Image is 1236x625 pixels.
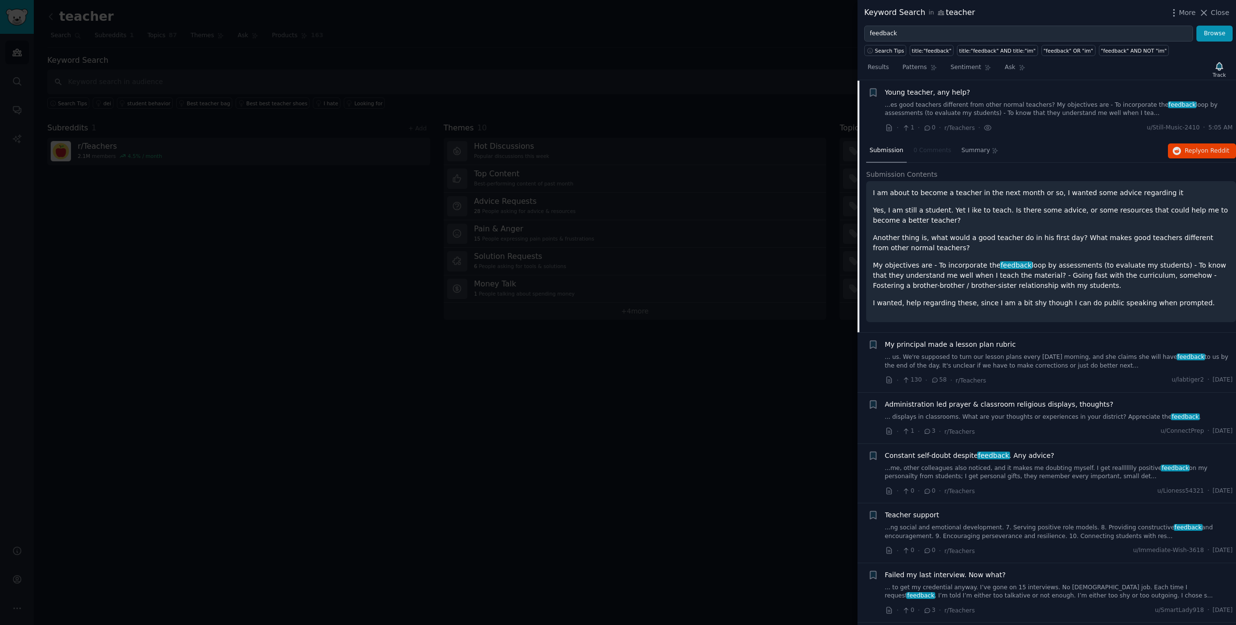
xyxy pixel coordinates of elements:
span: · [1203,124,1205,132]
span: feedback [1161,465,1190,471]
span: · [939,605,941,615]
span: · [918,486,920,496]
span: · [897,426,899,437]
span: feedback [1171,413,1200,420]
p: I wanted, help regarding these, since I am a bit shy though I can do public speaking when prompted. [873,298,1229,308]
span: feedback [1168,101,1197,108]
span: · [897,375,899,385]
span: · [918,123,920,133]
a: Sentiment [947,60,995,80]
span: u/Still-Music-2410 [1147,124,1200,132]
span: feedback [906,592,935,599]
p: My objectives are - To incorporate the loop by assessments (to evaluate my students) - To know th... [873,260,1229,291]
span: · [897,546,899,556]
p: Another thing is, what would a good teacher do in his first day? What makes good teachers differe... [873,233,1229,253]
span: [DATE] [1213,546,1233,555]
a: Young teacher, any help? [885,87,970,98]
span: u/Lioness54321 [1157,487,1204,496]
span: More [1179,8,1196,18]
span: Search Tips [875,47,904,54]
span: · [1208,376,1209,384]
span: 1 [902,427,914,436]
span: on Reddit [1201,147,1229,154]
button: Search Tips [864,45,906,56]
span: · [1208,606,1209,615]
span: 0 [902,487,914,496]
a: Ask [1001,60,1029,80]
input: Try a keyword related to your business [864,26,1193,42]
span: Sentiment [951,63,981,72]
span: [DATE] [1213,606,1233,615]
button: Track [1209,59,1229,80]
a: "feedback" OR "im" [1041,45,1096,56]
span: 5:05 AM [1208,124,1233,132]
span: Submission Contents [866,170,938,180]
span: 0 [923,546,935,555]
span: · [1208,487,1209,496]
span: r/Teachers [944,607,975,614]
span: · [950,375,952,385]
span: 1 [902,124,914,132]
span: 0 [902,546,914,555]
span: · [918,546,920,556]
a: Teacher support [885,510,940,520]
a: Failed my last interview. Now what? [885,570,1006,580]
span: [DATE] [1213,487,1233,496]
span: Submission [870,146,903,155]
span: [DATE] [1213,376,1233,384]
span: · [897,123,899,133]
span: · [1208,546,1209,555]
span: Patterns [902,63,927,72]
span: · [918,426,920,437]
a: ...ng social and emotional development. 7. Serving positive role models. 8. Providing constructiv... [885,524,1233,540]
span: · [918,605,920,615]
span: · [1208,427,1209,436]
button: Close [1199,8,1229,18]
span: r/Teachers [944,548,975,554]
span: 3 [923,606,935,615]
a: ... us. We're supposed to turn our lesson plans every [DATE] morning, and she claims she will hav... [885,353,1233,370]
span: u/SmartLady918 [1155,606,1204,615]
span: · [939,426,941,437]
span: · [897,486,899,496]
span: Ask [1005,63,1015,72]
span: 0 [923,124,935,132]
span: Constant self-doubt despite . Any advice? [885,451,1054,461]
span: feedback [1000,261,1033,269]
a: title:"feedback" [910,45,954,56]
a: title:"feedback" AND title:"im" [957,45,1038,56]
span: 58 [931,376,947,384]
div: title:"feedback" AND title:"im" [959,47,1036,54]
a: My principal made a lesson plan rubric [885,340,1016,350]
div: Keyword Search teacher [864,7,975,19]
span: u/labtiger2 [1172,376,1204,384]
span: r/Teachers [955,377,986,384]
a: ... to get my credential anyway. I’ve gone on 15 interviews. No [DEMOGRAPHIC_DATA] job. Each time... [885,583,1233,600]
span: feedback [1174,524,1203,531]
button: Replyon Reddit [1168,143,1236,159]
span: in [928,9,934,17]
span: · [939,486,941,496]
a: "feedback" AND NOT "im" [1099,45,1169,56]
a: ... displays in classrooms. What are your thoughts or experiences in your district? Appreciate th... [885,413,1233,422]
span: r/Teachers [944,488,975,495]
span: Reply [1185,147,1229,156]
p: I am about to become a teacher in the next month or so, I wanted some advice regarding it [873,188,1229,198]
span: r/Teachers [944,428,975,435]
a: ...me, other colleagues also noticed, and it makes me doubting myself. I get reallllllly positive... [885,464,1233,481]
span: · [925,375,927,385]
span: 0 [902,606,914,615]
a: ...es good teachers different from other normal teachers? My objectives are - To incorporate thef... [885,101,1233,118]
p: Yes, I am still a student. Yet I ike to teach. Is there some advice, or some resources that could... [873,205,1229,226]
button: More [1169,8,1196,18]
a: Results [864,60,892,80]
div: Track [1213,71,1226,78]
button: Browse [1196,26,1233,42]
span: u/ConnectPrep [1161,427,1204,436]
span: Summary [961,146,990,155]
span: · [897,605,899,615]
span: Administration led prayer & classroom religious displays, thoughts? [885,399,1113,410]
